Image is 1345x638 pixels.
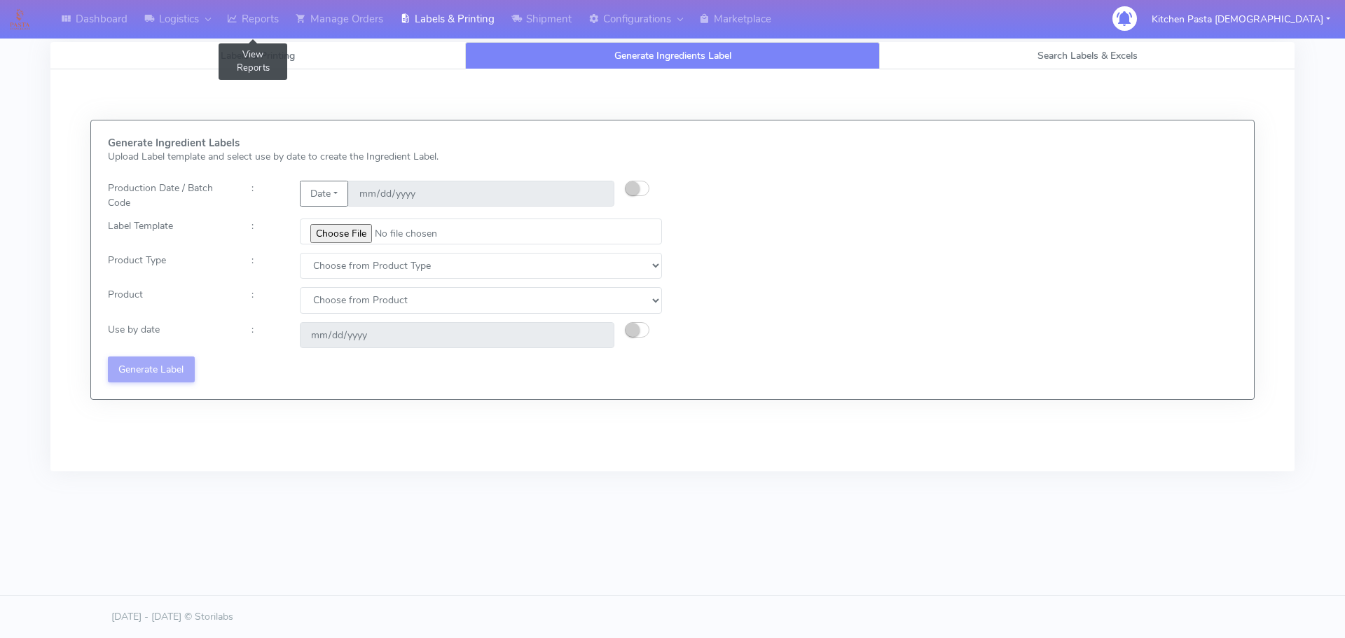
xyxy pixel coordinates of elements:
[97,322,241,348] div: Use by date
[241,253,289,279] div: :
[300,181,348,207] button: Date
[97,287,241,313] div: Product
[97,253,241,279] div: Product Type
[221,49,295,62] span: Labels & Printing
[241,219,289,244] div: :
[241,287,289,313] div: :
[97,181,241,210] div: Production Date / Batch Code
[1141,5,1341,34] button: Kitchen Pasta [DEMOGRAPHIC_DATA]
[108,137,662,149] h5: Generate Ingredient Labels
[241,181,289,210] div: :
[614,49,731,62] span: Generate Ingredients Label
[108,356,195,382] button: Generate Label
[241,322,289,348] div: :
[108,149,662,164] p: Upload Label template and select use by date to create the Ingredient Label.
[97,219,241,244] div: Label Template
[1037,49,1138,62] span: Search Labels & Excels
[50,42,1295,69] ul: Tabs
